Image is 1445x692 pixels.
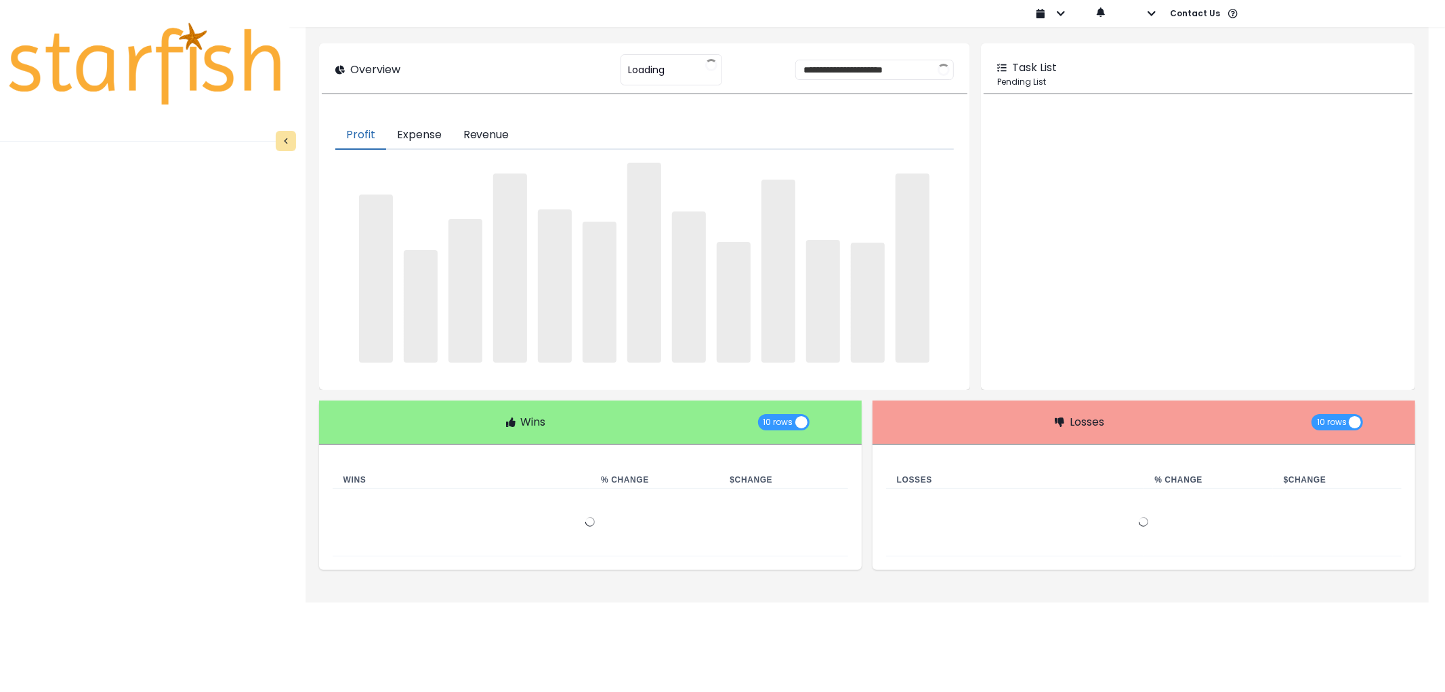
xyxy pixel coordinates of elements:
[359,195,393,363] span: ‌
[335,121,386,150] button: Profit
[1070,414,1104,430] p: Losses
[896,174,929,363] span: ‌
[1317,414,1347,430] span: 10 rows
[493,174,527,363] span: ‌
[583,222,616,363] span: ‌
[997,76,1399,88] p: Pending List
[851,243,885,363] span: ‌
[627,163,661,363] span: ‌
[350,62,400,78] p: Overview
[590,472,719,489] th: % Change
[333,472,591,489] th: Wins
[538,209,572,362] span: ‌
[806,240,840,363] span: ‌
[628,56,665,84] span: Loading
[521,414,546,430] p: Wins
[886,472,1144,489] th: Losses
[717,242,751,362] span: ‌
[1012,60,1057,76] p: Task List
[448,219,482,363] span: ‌
[719,472,848,489] th: $ Change
[1144,472,1272,489] th: % Change
[763,414,793,430] span: 10 rows
[761,180,795,363] span: ‌
[1273,472,1402,489] th: $ Change
[386,121,453,150] button: Expense
[404,250,438,363] span: ‌
[672,211,706,363] span: ‌
[453,121,520,150] button: Revenue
